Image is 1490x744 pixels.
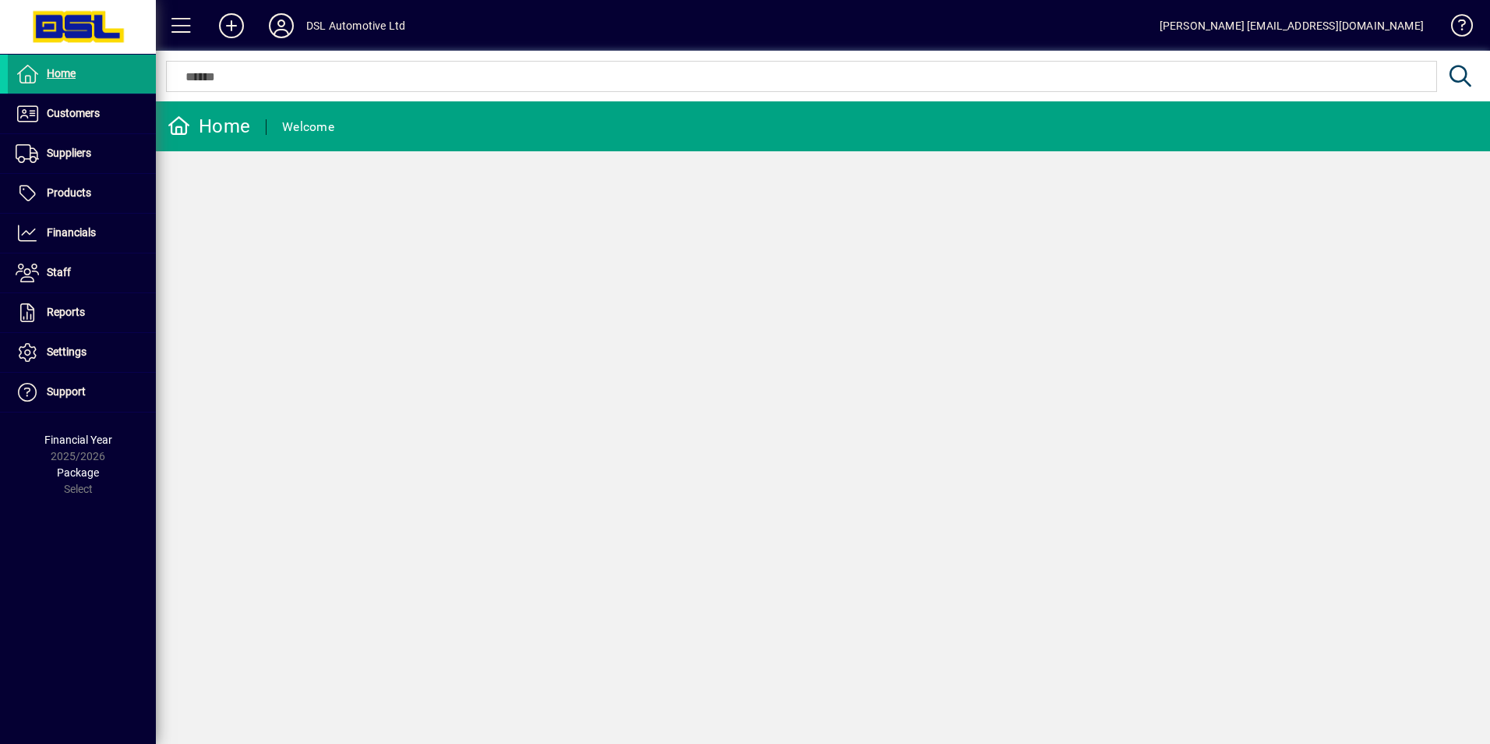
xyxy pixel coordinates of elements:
span: Home [47,67,76,80]
a: Knowledge Base [1439,3,1471,54]
button: Add [207,12,256,40]
span: Financial Year [44,434,112,446]
span: Settings [47,345,87,358]
span: Support [47,385,86,398]
div: [PERSON_NAME] [EMAIL_ADDRESS][DOMAIN_NAME] [1160,13,1424,38]
a: Customers [8,94,156,133]
span: Package [57,466,99,479]
a: Suppliers [8,134,156,173]
span: Suppliers [47,147,91,159]
a: Products [8,174,156,213]
span: Financials [47,226,96,239]
a: Settings [8,333,156,372]
span: Products [47,186,91,199]
div: Welcome [282,115,334,140]
span: Staff [47,266,71,278]
a: Financials [8,214,156,253]
a: Staff [8,253,156,292]
span: Customers [47,107,100,119]
a: Reports [8,293,156,332]
span: Reports [47,306,85,318]
a: Support [8,373,156,412]
div: Home [168,114,250,139]
button: Profile [256,12,306,40]
div: DSL Automotive Ltd [306,13,405,38]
